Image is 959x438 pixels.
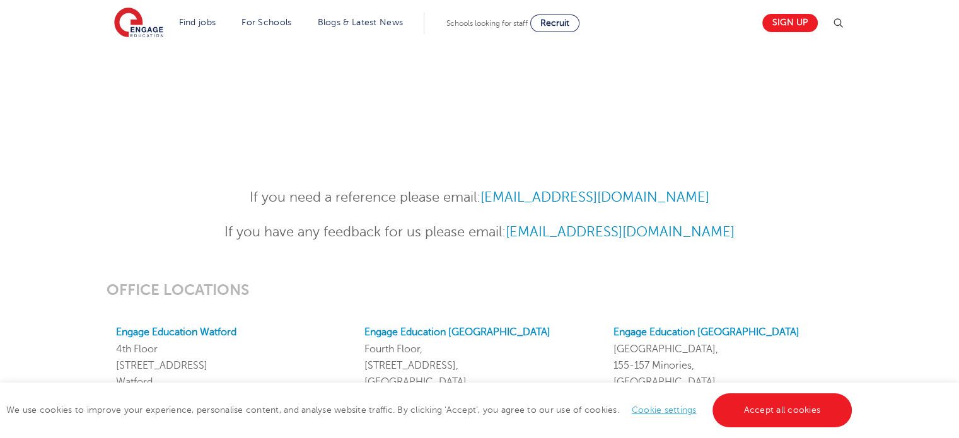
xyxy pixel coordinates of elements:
span: Schools looking for staff [446,19,528,28]
a: Recruit [530,14,579,32]
p: [GEOGRAPHIC_DATA], 155-157 Minories, [GEOGRAPHIC_DATA] EC3N 1LJ [613,324,843,406]
a: Accept all cookies [712,393,852,427]
a: Cookie settings [632,405,697,415]
p: If you have any feedback for us please email: [170,221,789,243]
span: Recruit [540,18,569,28]
a: Sign up [762,14,818,32]
a: Engage Education [GEOGRAPHIC_DATA] [364,326,550,338]
p: Fourth Floor, [STREET_ADDRESS], [GEOGRAPHIC_DATA] BN1 3XF [364,324,594,406]
a: For Schools [241,18,291,27]
a: Engage Education [GEOGRAPHIC_DATA] [613,326,799,338]
img: Engage Education [114,8,163,39]
span: We use cookies to improve your experience, personalise content, and analyse website traffic. By c... [6,405,855,415]
a: [EMAIL_ADDRESS][DOMAIN_NAME] [480,190,709,205]
a: Blogs & Latest News [318,18,404,27]
p: 4th Floor [STREET_ADDRESS] Watford WD17 1SZ [116,324,346,406]
a: [EMAIL_ADDRESS][DOMAIN_NAME] [506,224,735,239]
p: If you need a reference please email: [170,187,789,209]
h3: OFFICE LOCATIONS [107,281,852,299]
a: Find jobs [179,18,216,27]
a: Engage Education Watford [116,326,236,338]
